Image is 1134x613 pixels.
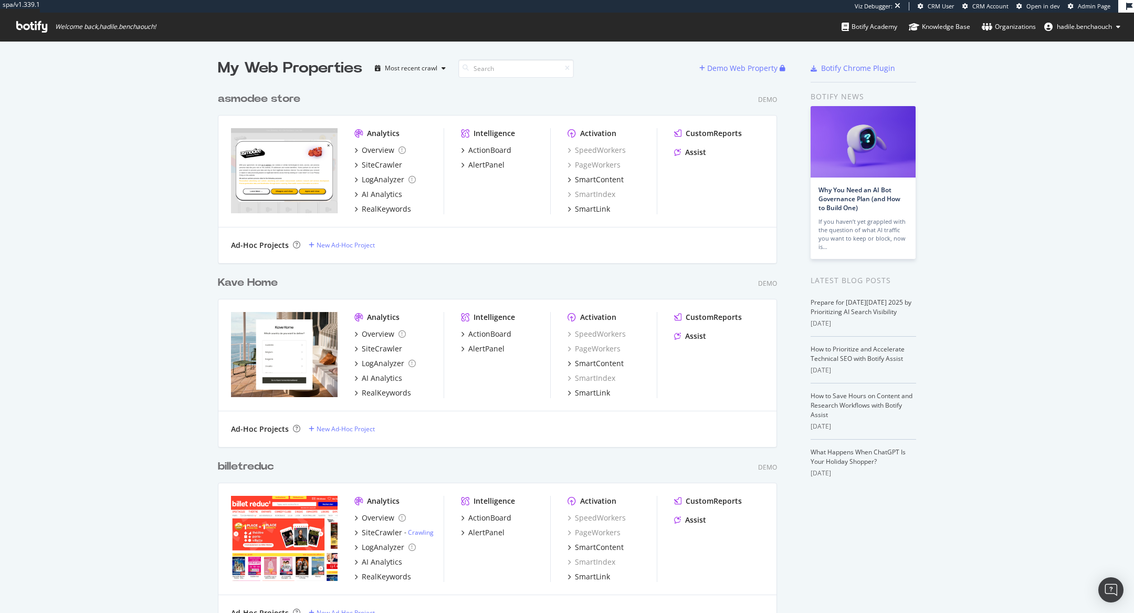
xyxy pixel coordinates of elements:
[371,60,450,77] button: Most recent crawl
[568,527,621,538] a: PageWorkers
[575,174,624,185] div: SmartContent
[811,422,916,431] div: [DATE]
[354,527,434,538] a: SiteCrawler- Crawling
[811,319,916,328] div: [DATE]
[404,528,434,537] div: -
[580,128,616,139] div: Activation
[461,329,511,339] a: ActionBoard
[568,145,626,155] a: SpeedWorkers
[1078,2,1110,10] span: Admin Page
[686,496,742,506] div: CustomReports
[811,298,911,316] a: Prepare for [DATE][DATE] 2025 by Prioritizing AI Search Visibility
[674,496,742,506] a: CustomReports
[928,2,954,10] span: CRM User
[918,2,954,11] a: CRM User
[474,312,515,323] div: Intelligence
[575,204,610,214] div: SmartLink
[354,344,402,354] a: SiteCrawler
[362,527,402,538] div: SiteCrawler
[674,147,706,158] a: Assist
[354,373,402,383] a: AI Analytics
[674,128,742,139] a: CustomReports
[354,204,411,214] a: RealKeywords
[575,572,610,582] div: SmartLink
[568,513,626,523] div: SpeedWorkers
[568,160,621,170] a: PageWorkers
[699,64,780,72] a: Demo Web Property
[362,160,402,170] div: SiteCrawler
[972,2,1009,10] span: CRM Account
[362,204,411,214] div: RealKeywords
[909,13,970,41] a: Knowledge Base
[982,13,1036,41] a: Organizations
[1036,18,1129,35] button: hadile.benchaouch
[686,128,742,139] div: CustomReports
[362,329,394,339] div: Overview
[685,515,706,525] div: Assist
[317,424,375,433] div: New Ad-Hoc Project
[231,312,338,397] img: Kave Home
[685,147,706,158] div: Assist
[758,463,777,472] div: Demo
[231,240,289,251] div: Ad-Hoc Projects
[218,275,282,290] a: Kave Home
[568,189,615,200] a: SmartIndex
[362,358,404,369] div: LogAnalyzer
[218,275,278,290] div: Kave Home
[468,145,511,155] div: ActionBoard
[575,388,610,398] div: SmartLink
[362,189,402,200] div: AI Analytics
[468,329,511,339] div: ActionBoard
[354,572,411,582] a: RealKeywords
[568,572,610,582] a: SmartLink
[354,388,411,398] a: RealKeywords
[909,22,970,32] div: Knowledge Base
[818,185,900,212] a: Why You Need an AI Bot Governance Plan (and How to Build One)
[580,312,616,323] div: Activation
[568,542,624,553] a: SmartContent
[758,95,777,104] div: Demo
[474,128,515,139] div: Intelligence
[218,91,304,107] a: asmodee store
[458,59,574,78] input: Search
[575,542,624,553] div: SmartContent
[568,557,615,567] a: SmartIndex
[362,174,404,185] div: LogAnalyzer
[699,60,780,77] button: Demo Web Property
[855,2,892,11] div: Viz Debugger:
[568,358,624,369] a: SmartContent
[367,496,400,506] div: Analytics
[362,373,402,383] div: AI Analytics
[461,160,505,170] a: AlertPanel
[1068,2,1110,11] a: Admin Page
[362,145,394,155] div: Overview
[362,513,394,523] div: Overview
[461,344,505,354] a: AlertPanel
[575,358,624,369] div: SmartContent
[674,312,742,323] a: CustomReports
[821,63,895,74] div: Botify Chrome Plugin
[811,91,916,102] div: Botify news
[468,344,505,354] div: AlertPanel
[362,572,411,582] div: RealKeywords
[408,528,434,537] a: Crawling
[354,358,416,369] a: LogAnalyzer
[354,189,402,200] a: AI Analytics
[1026,2,1060,10] span: Open in dev
[354,145,406,155] a: Overview
[758,279,777,288] div: Demo
[354,513,406,523] a: Overview
[1057,22,1112,31] span: hadile.benchaouch
[55,23,156,31] span: Welcome back, hadile.benchaouch !
[367,312,400,323] div: Analytics
[568,373,615,383] a: SmartIndex
[354,557,402,567] a: AI Analytics
[818,217,908,251] div: If you haven’t yet grappled with the question of what AI traffic you want to keep or block, now is…
[461,527,505,538] a: AlertPanel
[317,241,375,250] div: New Ad-Hoc Project
[362,542,404,553] div: LogAnalyzer
[385,65,437,71] div: Most recent crawl
[686,312,742,323] div: CustomReports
